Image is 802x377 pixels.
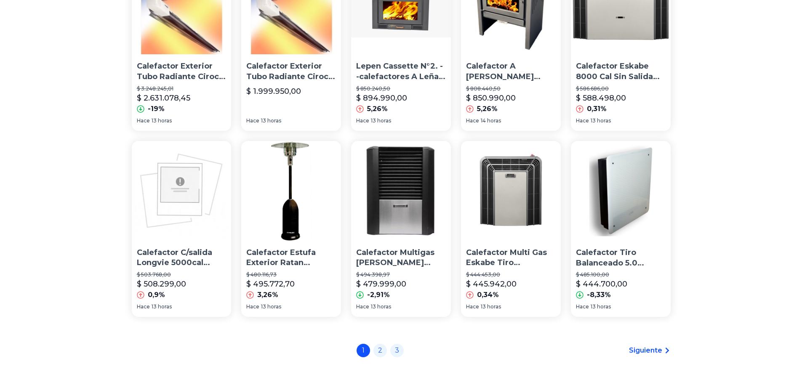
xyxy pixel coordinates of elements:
[137,278,186,290] p: $ 508.299,00
[466,117,479,124] span: Hace
[137,117,150,124] span: Hace
[466,85,556,92] p: $ 808.440,50
[571,141,671,241] img: Calefactor Tiro Balanceado 5.0 Caldén, Entrega Gratis !!!
[481,117,501,124] span: 14 horas
[587,104,607,114] p: 0,31%
[371,303,391,310] span: 13 horas
[571,141,671,317] a: Calefactor Tiro Balanceado 5.0 Caldén, Entrega Gratis !!!Calefactor Tiro Balanceado 5.0 [PERSON_N...
[356,92,407,104] p: $ 894.990,00
[576,92,626,104] p: $ 588.498,00
[591,117,611,124] span: 13 horas
[152,303,172,310] span: 13 horas
[257,290,278,300] p: 3,26%
[466,92,516,104] p: $ 850.990,00
[261,117,281,124] span: 13 horas
[132,141,232,317] a: Calefactor C/salida Longvie 5000cal Standar Multigas NovogarCalefactor C/salida Longvie 5000cal S...
[466,271,556,278] p: $ 444.453,00
[356,271,446,278] p: $ 494.398,97
[356,303,369,310] span: Hace
[466,278,517,290] p: $ 445.942,00
[137,271,226,278] p: $ 503.768,00
[132,141,232,241] img: Calefactor C/salida Longvie 5000cal Standar Multigas Novogar
[461,141,561,241] img: Calefactor Multi Gas Eskabe Tiro Balanceado Termostato 3000
[241,141,341,317] a: Calefactor Estufa Exterior Ratan Mimbre Hongo Parque 10.000kCalefactor Estufa Exterior Ratan Mimb...
[152,117,172,124] span: 13 horas
[477,104,498,114] p: 5,26%
[629,345,671,356] a: Siguiente
[576,303,589,310] span: Hace
[246,271,336,278] p: $ 480.116,73
[246,85,301,97] p: $ 1.999.950,00
[576,247,666,268] p: Calefactor Tiro Balanceado 5.0 [PERSON_NAME], Entrega Gratis !!!
[477,290,499,300] p: 0,34%
[576,61,666,82] p: Calefactor Eskabe 8000 Cal Sin Salida Aromatizador
[587,290,611,300] p: -8,33%
[356,278,406,290] p: $ 479.999,00
[137,303,150,310] span: Hace
[591,303,611,310] span: 13 horas
[261,303,281,310] span: 13 horas
[629,345,662,356] span: Siguiente
[246,247,336,268] p: Calefactor Estufa Exterior Ratan Mimbre Hongo Parque 10.000k
[466,61,556,82] p: Calefactor A [PERSON_NAME] Original 14000 Kcal Alto Premiun
[246,303,259,310] span: Hace
[356,247,446,268] p: Calefactor Multigas [PERSON_NAME] 6000 Calorias Peltre Acero Gas
[367,104,388,114] p: 5,26%
[241,141,341,241] img: Calefactor Estufa Exterior Ratan Mimbre Hongo Parque 10.000k
[576,117,589,124] span: Hace
[137,247,226,268] p: Calefactor C/salida Longvie 5000cal Standar Multigas Novogar
[246,61,336,82] p: Calefactor Exterior Tubo Radiante Ciroc 3,44m Gas 10500 Kcal
[148,104,165,114] p: -19%
[351,141,451,241] img: Calefactor Multigas Coppens 6000 Calorias Peltre Acero Gas
[576,271,666,278] p: $ 485.100,00
[356,61,446,82] p: Lepen Cassette N°2. --calefactores A Leña-- Para Hogar
[576,278,627,290] p: $ 444.700,00
[137,85,226,92] p: $ 3.248.245,01
[356,85,446,92] p: $ 850.240,50
[351,141,451,317] a: Calefactor Multigas Coppens 6000 Calorias Peltre Acero GasCalefactor Multigas [PERSON_NAME] 6000 ...
[246,278,295,290] p: $ 495.772,70
[466,247,556,268] p: Calefactor Multi Gas Eskabe Tiro Balanceado Termostato 3000
[481,303,501,310] span: 13 horas
[148,290,165,300] p: 0,9%
[576,85,666,92] p: $ 586.686,00
[390,344,404,357] a: 3
[466,303,479,310] span: Hace
[356,117,369,124] span: Hace
[373,344,387,357] a: 2
[367,290,390,300] p: -2,91%
[246,117,259,124] span: Hace
[371,117,391,124] span: 13 horas
[137,61,226,82] p: Calefactor Exterior Tubo Radiante Ciroc Gas 19700cal 6,44mts
[137,92,190,104] p: $ 2.631.078,45
[461,141,561,317] a: Calefactor Multi Gas Eskabe Tiro Balanceado Termostato 3000Calefactor Multi Gas Eskabe Tiro Balan...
